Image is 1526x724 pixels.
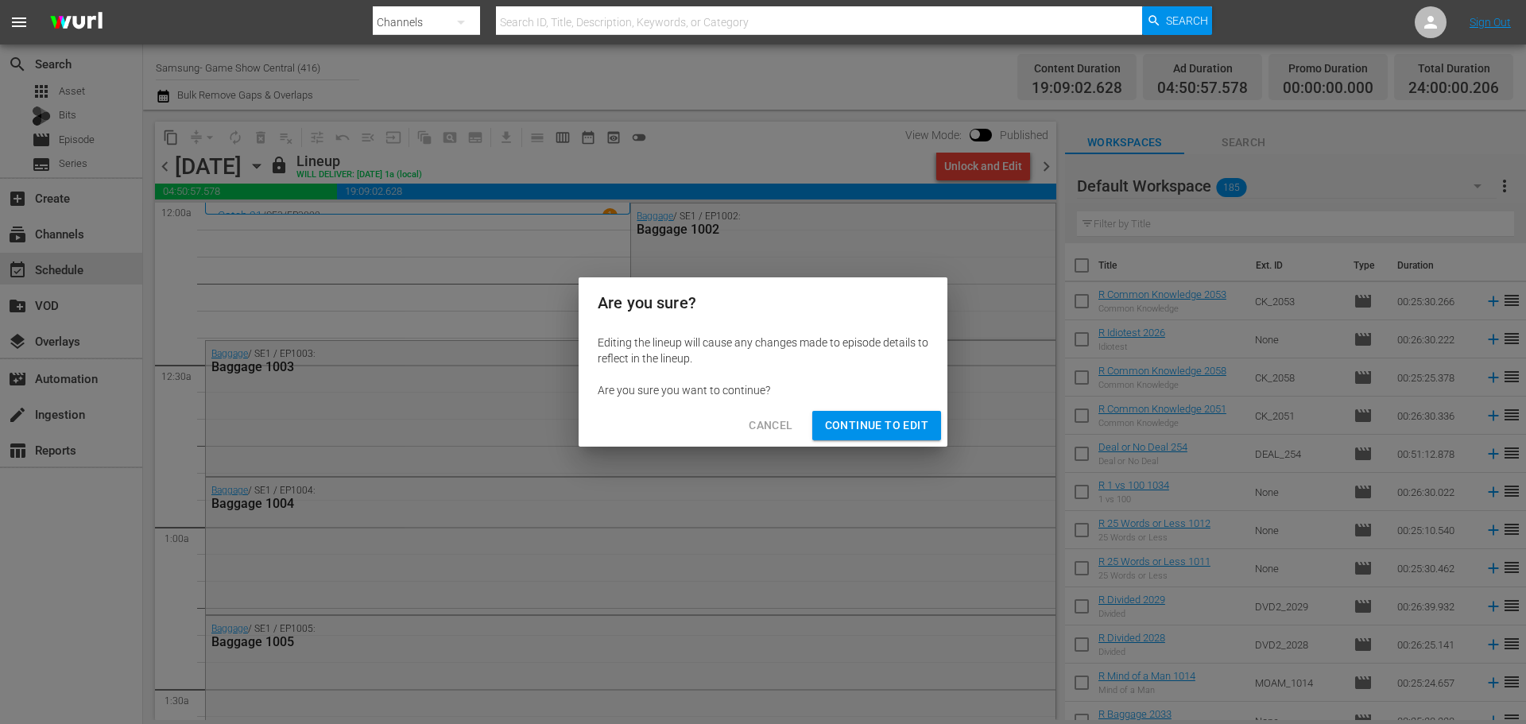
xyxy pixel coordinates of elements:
[749,416,792,436] span: Cancel
[1166,6,1208,35] span: Search
[598,382,928,398] div: Are you sure you want to continue?
[598,335,928,366] div: Editing the lineup will cause any changes made to episode details to reflect in the lineup.
[736,411,805,440] button: Cancel
[812,411,941,440] button: Continue to Edit
[598,290,928,316] h2: Are you sure?
[825,416,928,436] span: Continue to Edit
[38,4,114,41] img: ans4CAIJ8jUAAAAAAAAAAAAAAAAAAAAAAAAgQb4GAAAAAAAAAAAAAAAAAAAAAAAAJMjXAAAAAAAAAAAAAAAAAAAAAAAAgAT5G...
[1470,16,1511,29] a: Sign Out
[10,13,29,32] span: menu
